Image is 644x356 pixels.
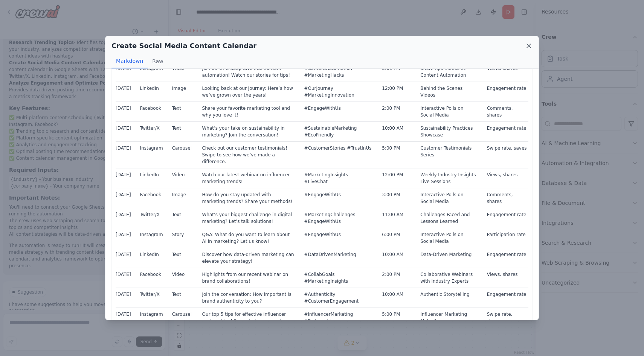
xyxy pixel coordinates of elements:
[168,121,198,141] td: Text
[116,288,136,308] td: [DATE]
[197,101,299,121] td: Share your favorite marketing tool and why you love it!
[168,268,198,288] td: Video
[482,188,528,208] td: Comments, shares
[299,82,377,101] td: #OurJourney #MarketingInnovation
[197,141,299,168] td: Check out our customer testimonials! Swipe to see how we’ve made a difference.
[136,268,168,288] td: Facebook
[377,188,416,208] td: 3:00 PM
[116,268,136,288] td: [DATE]
[116,248,136,268] td: [DATE]
[116,62,136,82] td: [DATE]
[168,141,198,168] td: Carousel
[197,188,299,208] td: How do you stay updated with marketing trends? Share your methods!
[148,54,168,68] button: Raw
[136,248,168,268] td: LinkedIn
[116,188,136,208] td: [DATE]
[482,268,528,288] td: Views, shares
[168,248,198,268] td: Text
[299,62,377,82] td: #ContentAutomation #MarketingHacks
[299,188,377,208] td: #EngageWithUs
[377,168,416,188] td: 12:00 PM
[482,308,528,327] td: Swipe rate, shares
[136,308,168,327] td: Instagram
[377,121,416,141] td: 10:00 AM
[416,82,482,101] td: Behind the Scenes Videos
[377,308,416,327] td: 5:00 PM
[482,248,528,268] td: Engagement rate
[482,228,528,248] td: Participation rate
[116,308,136,327] td: [DATE]
[168,208,198,228] td: Text
[168,62,198,82] td: Video
[197,268,299,288] td: Highlights from our recent webinar on brand collaborations!
[377,228,416,248] td: 6:00 PM
[299,248,377,268] td: #DataDrivenMarketing
[299,308,377,327] td: #InfluencerMarketing #Partnerships
[197,62,299,82] td: Join us for a deep dive into content automation! Watch our stories for tips!
[136,188,168,208] td: Facebook
[111,41,256,51] h2: Create Social Media Content Calendar
[168,168,198,188] td: Video
[377,101,416,121] td: 2:00 PM
[416,248,482,268] td: Data-Driven Marketing
[377,288,416,308] td: 10:00 AM
[116,121,136,141] td: [DATE]
[136,141,168,168] td: Instagram
[116,208,136,228] td: [DATE]
[116,101,136,121] td: [DATE]
[136,62,168,82] td: Instagram
[482,288,528,308] td: Engagement rate
[299,141,377,168] td: #CustomerStories #TrustInUs
[116,228,136,248] td: [DATE]
[136,228,168,248] td: Instagram
[168,82,198,101] td: Image
[116,168,136,188] td: [DATE]
[482,208,528,228] td: Engagement rate
[299,228,377,248] td: #EngageWithUs
[416,308,482,327] td: Influencer Marketing Maturity
[136,288,168,308] td: Twitter/X
[377,82,416,101] td: 12:00 PM
[482,82,528,101] td: Engagement rate
[116,82,136,101] td: [DATE]
[168,308,198,327] td: Carousel
[482,168,528,188] td: Views, shares
[197,208,299,228] td: What’s your biggest challenge in digital marketing? Let’s talk solutions!
[116,141,136,168] td: [DATE]
[197,168,299,188] td: Watch our latest webinar on influencer marketing trends!
[197,308,299,327] td: Our top 5 tips for effective influencer partnerships! Swipe to learn more!
[482,141,528,168] td: Swipe rate, saves
[377,141,416,168] td: 5:00 PM
[197,121,299,141] td: What’s your take on sustainability in marketing? Join the conversation!
[136,82,168,101] td: LinkedIn
[168,188,198,208] td: Image
[416,208,482,228] td: Challenges Faced and Lessons Learned
[111,54,148,68] button: Markdown
[197,248,299,268] td: Discover how data-driven marketing can elevate your strategy!
[136,101,168,121] td: Facebook
[299,101,377,121] td: #EngageWithUs
[377,208,416,228] td: 11:00 AM
[197,288,299,308] td: Join the conversation: How important is brand authenticity to you?
[168,228,198,248] td: Story
[482,121,528,141] td: Engagement rate
[416,62,482,82] td: Short Tips Videos on Content Automation
[168,288,198,308] td: Text
[197,82,299,101] td: Looking back at our journey: Here’s how we’ve grown over the years!
[416,268,482,288] td: Collaborative Webinars with Industry Experts
[299,288,377,308] td: #Authenticity #CustomerEngagement
[416,168,482,188] td: Weekly Industry Insights Live Sessions
[416,288,482,308] td: Authentic Storytelling
[482,62,528,82] td: Views, shares
[416,101,482,121] td: Interactive Polls on Social Media
[299,168,377,188] td: #MarketingInsights #LiveChat
[416,228,482,248] td: Interactive Polls on Social Media
[299,268,377,288] td: #CollabGoals #MarketingInsights
[377,248,416,268] td: 10:00 AM
[136,121,168,141] td: Twitter/X
[482,101,528,121] td: Comments, shares
[377,268,416,288] td: 2:00 PM
[416,188,482,208] td: Interactive Polls on Social Media
[299,208,377,228] td: #MarketingChallenges #EngageWithUs
[377,62,416,82] td: 3:00 PM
